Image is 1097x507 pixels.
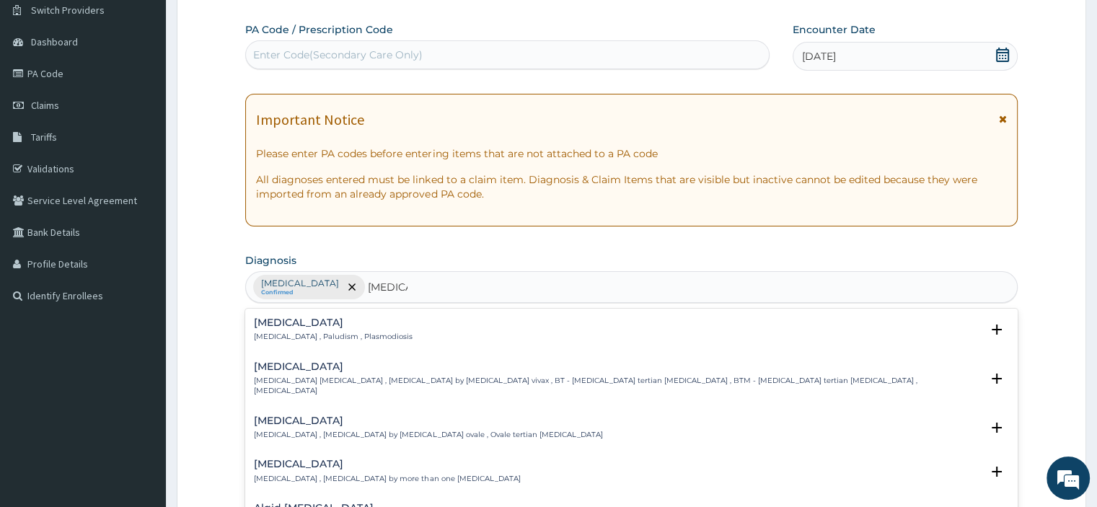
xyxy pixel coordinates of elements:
[988,463,1005,480] i: open select status
[253,48,423,62] div: Enter Code(Secondary Care Only)
[256,172,1006,201] p: All diagnoses entered must be linked to a claim item. Diagnosis & Claim Items that are visible bu...
[261,278,339,289] p: [MEDICAL_DATA]
[254,332,413,342] p: [MEDICAL_DATA] , Paludism , Plasmodiosis
[75,81,242,100] div: Chat with us now
[254,459,520,469] h4: [MEDICAL_DATA]
[245,22,393,37] label: PA Code / Prescription Code
[7,347,275,397] textarea: Type your message and hit 'Enter'
[84,158,199,304] span: We're online!
[988,419,1005,436] i: open select status
[31,131,57,144] span: Tariffs
[254,317,413,328] h4: [MEDICAL_DATA]
[245,253,296,268] label: Diagnosis
[256,112,364,128] h1: Important Notice
[254,415,602,426] h4: [MEDICAL_DATA]
[31,99,59,112] span: Claims
[254,474,520,484] p: [MEDICAL_DATA] , [MEDICAL_DATA] by more than one [MEDICAL_DATA]
[802,49,836,63] span: [DATE]
[31,35,78,48] span: Dashboard
[988,321,1005,338] i: open select status
[261,289,339,296] small: Confirmed
[988,370,1005,387] i: open select status
[254,376,980,397] p: [MEDICAL_DATA] [MEDICAL_DATA] , [MEDICAL_DATA] by [MEDICAL_DATA] vivax , BT - [MEDICAL_DATA] tert...
[345,281,358,294] span: remove selection option
[254,430,602,440] p: [MEDICAL_DATA] , [MEDICAL_DATA] by [MEDICAL_DATA] ovale , Ovale tertian [MEDICAL_DATA]
[31,4,105,17] span: Switch Providers
[793,22,876,37] label: Encounter Date
[27,72,58,108] img: d_794563401_company_1708531726252_794563401
[237,7,271,42] div: Minimize live chat window
[256,146,1006,161] p: Please enter PA codes before entering items that are not attached to a PA code
[254,361,980,372] h4: [MEDICAL_DATA]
